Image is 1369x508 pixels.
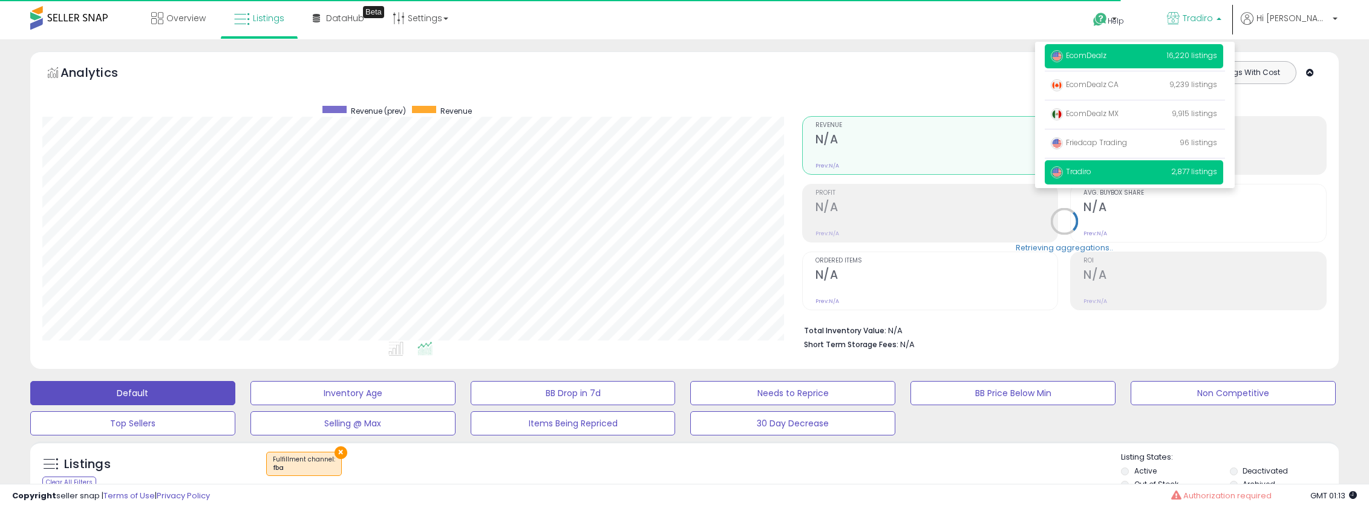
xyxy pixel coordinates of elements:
[690,411,895,435] button: 30 Day Decrease
[1167,50,1217,60] span: 16,220 listings
[12,490,210,502] div: seller snap | |
[1051,166,1091,177] span: Tradiro
[910,381,1116,405] button: BB Price Below Min
[351,106,406,116] span: Revenue (prev)
[471,381,676,405] button: BB Drop in 7d
[1171,166,1217,177] span: 2,877 listings
[440,106,472,116] span: Revenue
[1108,16,1124,26] span: Help
[1310,490,1357,501] span: 2025-09-15 01:13 GMT
[273,464,335,472] div: fba
[1169,79,1217,90] span: 9,239 listings
[1051,79,1119,90] span: EcomDealz CA
[1183,12,1213,24] span: Tradiro
[30,411,235,435] button: Top Sellers
[1051,137,1127,148] span: Friedcap Trading
[103,490,155,501] a: Terms of Use
[1051,50,1063,62] img: usa.png
[1202,65,1292,80] button: Listings With Cost
[1243,466,1288,476] label: Deactivated
[1131,381,1336,405] button: Non Competitive
[1256,12,1329,24] span: Hi [PERSON_NAME]
[60,64,142,84] h5: Analytics
[1051,79,1063,91] img: canada.png
[471,411,676,435] button: Items Being Repriced
[1016,242,1113,253] div: Retrieving aggregations..
[1051,137,1063,149] img: usa.png
[690,381,895,405] button: Needs to Reprice
[30,381,235,405] button: Default
[1051,166,1063,178] img: usa.png
[1241,12,1338,39] a: Hi [PERSON_NAME]
[42,477,96,488] div: Clear All Filters
[1134,466,1157,476] label: Active
[1121,452,1339,463] p: Listing States:
[1051,108,1063,120] img: mexico.png
[1051,108,1119,119] span: EcomDealz MX
[1172,108,1217,119] span: 9,915 listings
[273,455,335,473] span: Fulfillment channel :
[253,12,284,24] span: Listings
[1093,12,1108,27] i: Get Help
[363,6,384,18] div: Tooltip anchor
[1134,479,1178,489] label: Out of Stock
[157,490,210,501] a: Privacy Policy
[250,411,456,435] button: Selling @ Max
[1243,479,1275,489] label: Archived
[64,456,111,473] h5: Listings
[335,446,347,459] button: ×
[250,381,456,405] button: Inventory Age
[1083,3,1148,39] a: Help
[12,490,56,501] strong: Copyright
[1180,137,1217,148] span: 96 listings
[1051,50,1106,60] span: EcomDealz
[166,12,206,24] span: Overview
[326,12,364,24] span: DataHub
